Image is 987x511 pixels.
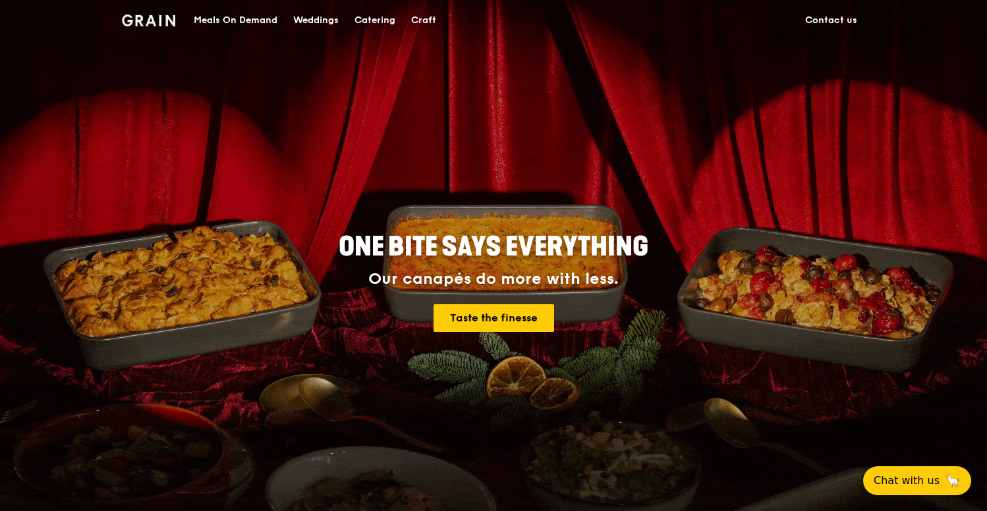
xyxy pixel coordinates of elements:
[347,1,403,40] a: Catering
[339,231,648,263] span: ONE BITE SAYS EVERYTHING
[122,14,175,26] img: Grain
[411,1,436,40] div: Craft
[256,270,731,288] div: Our canapés do more with less.
[285,1,347,40] a: Weddings
[403,1,444,40] a: Craft
[434,304,554,332] a: Taste the finesse
[194,1,277,40] div: Meals On Demand
[863,466,971,495] button: Chat with us🦙
[797,1,865,40] a: Contact us
[354,1,395,40] div: Catering
[293,1,339,40] div: Weddings
[945,473,961,489] span: 🦙
[874,473,940,489] span: Chat with us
